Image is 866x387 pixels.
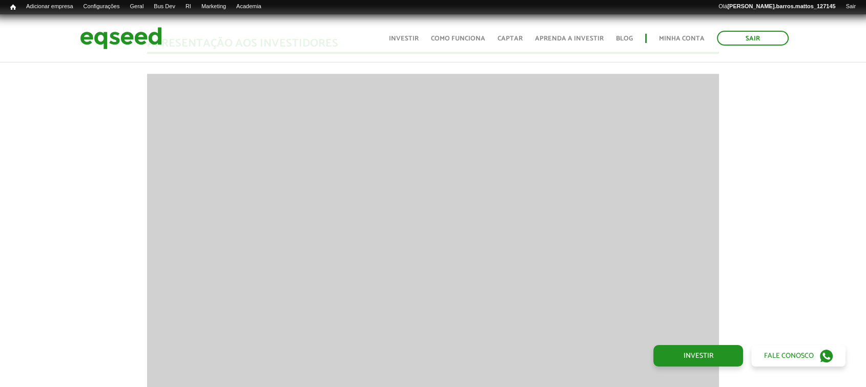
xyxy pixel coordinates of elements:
a: Início [5,3,21,12]
a: Investir [653,345,743,367]
a: Sair [840,3,861,11]
a: Bus Dev [149,3,180,11]
a: Academia [231,3,266,11]
a: Captar [498,35,523,42]
a: Como funciona [431,35,485,42]
a: RI [180,3,196,11]
a: Configurações [78,3,125,11]
a: Fale conosco [751,345,846,367]
a: Blog [616,35,633,42]
a: Marketing [196,3,231,11]
span: Início [10,4,16,11]
a: Investir [389,35,419,42]
a: Olá[PERSON_NAME].barros.mattos_127145 [713,3,840,11]
a: Geral [125,3,149,11]
a: Sair [717,31,789,46]
strong: [PERSON_NAME].barros.mattos_127145 [727,3,835,9]
img: EqSeed [80,25,162,52]
a: Adicionar empresa [21,3,78,11]
a: Minha conta [659,35,705,42]
a: Aprenda a investir [535,35,604,42]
